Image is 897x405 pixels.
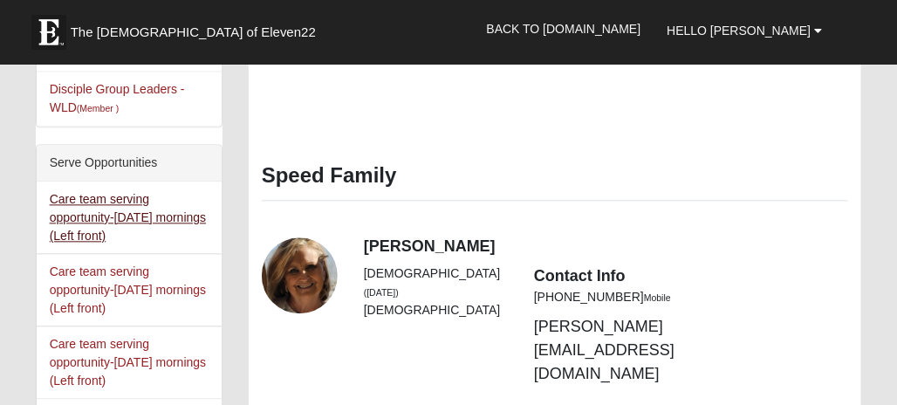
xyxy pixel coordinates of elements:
a: Care team serving opportunity-[DATE] mornings (Left front) [50,338,206,388]
div: Serve Opportunities [37,146,222,182]
a: Disciple Group Leaders - WLD(Member ) [50,83,185,115]
h3: Speed Family [262,164,848,189]
li: [DEMOGRAPHIC_DATA] [364,265,508,302]
span: The [DEMOGRAPHIC_DATA] of Eleven22 [71,24,316,41]
small: Mobile [644,293,671,304]
small: (Member ) [77,104,119,114]
a: View Fullsize Photo [262,238,338,314]
a: Hello [PERSON_NAME] [654,9,835,52]
a: Care team serving opportunity-[DATE] mornings (Left front) [50,265,206,316]
strong: Contact Info [534,268,626,285]
div: [PERSON_NAME][EMAIL_ADDRESS][DOMAIN_NAME] [521,265,691,387]
a: Back to [DOMAIN_NAME] [474,7,654,51]
h4: [PERSON_NAME] [364,238,848,257]
span: Hello [PERSON_NAME] [667,24,811,38]
img: Eleven22 logo [31,15,66,50]
a: Care team serving opportunity-[DATE] mornings (Left front) [50,193,206,244]
li: [DEMOGRAPHIC_DATA] [364,302,508,320]
small: ([DATE]) [364,288,399,299]
li: [PHONE_NUMBER] [534,289,678,307]
a: The [DEMOGRAPHIC_DATA] of Eleven22 [23,6,372,50]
